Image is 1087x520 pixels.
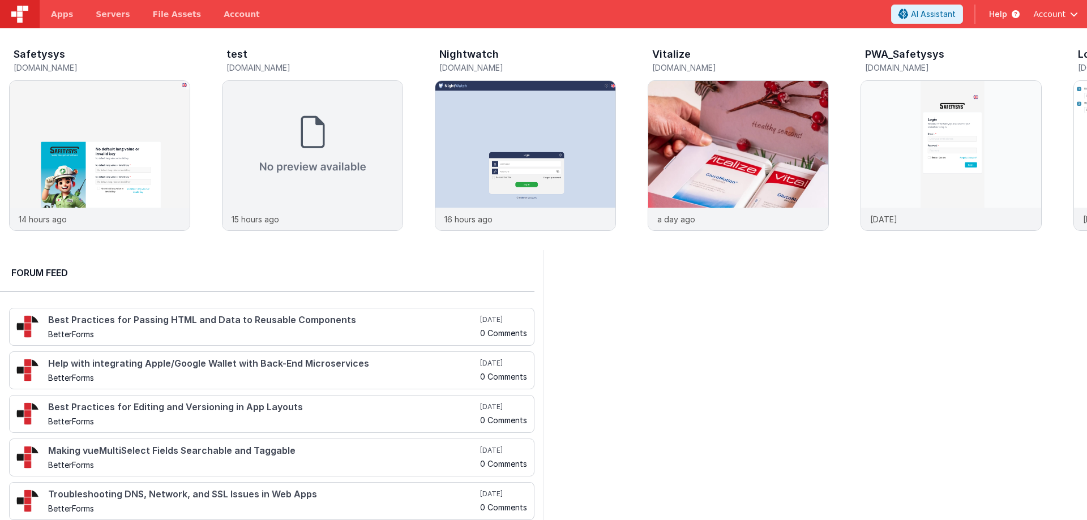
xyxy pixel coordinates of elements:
[153,8,202,20] span: File Assets
[652,63,829,72] h5: [DOMAIN_NAME]
[16,402,39,425] img: 295_2.png
[16,489,39,512] img: 295_2.png
[9,482,534,520] a: Troubleshooting DNS, Network, and SSL Issues in Web Apps BetterForms [DATE] 0 Comments
[657,213,695,225] p: a day ago
[439,63,616,72] h5: [DOMAIN_NAME]
[480,372,527,381] h5: 0 Comments
[480,459,527,468] h5: 0 Comments
[480,489,527,498] h5: [DATE]
[480,503,527,512] h5: 0 Comments
[16,315,39,338] img: 295_2.png
[14,49,65,60] h3: Safetysys
[9,351,534,389] a: Help with integrating Apple/Google Wallet with Back-End Microservices BetterForms [DATE] 0 Comments
[865,49,944,60] h3: PWA_Safetysys
[480,329,527,337] h5: 0 Comments
[911,8,956,20] span: AI Assistant
[48,417,478,426] h5: BetterForms
[48,446,478,456] h4: Making vueMultiSelect Fields Searchable and Taggable
[870,213,897,225] p: [DATE]
[51,8,73,20] span: Apps
[9,308,534,346] a: Best Practices for Passing HTML and Data to Reusable Components BetterForms [DATE] 0 Comments
[1033,8,1078,20] button: Account
[48,315,478,325] h4: Best Practices for Passing HTML and Data to Reusable Components
[48,402,478,412] h4: Best Practices for Editing and Versioning in App Layouts
[480,359,527,368] h5: [DATE]
[48,330,478,338] h5: BetterForms
[439,49,499,60] h3: Nightwatch
[480,315,527,324] h5: [DATE]
[9,395,534,433] a: Best Practices for Editing and Versioning in App Layouts BetterForms [DATE] 0 Comments
[48,373,478,382] h5: BetterForms
[652,49,691,60] h3: Vitalize
[1033,8,1065,20] span: Account
[989,8,1007,20] span: Help
[480,402,527,411] h5: [DATE]
[16,359,39,381] img: 295_2.png
[232,213,279,225] p: 15 hours ago
[96,8,130,20] span: Servers
[226,49,247,60] h3: test
[444,213,493,225] p: 16 hours ago
[14,63,190,72] h5: [DOMAIN_NAME]
[480,416,527,424] h5: 0 Comments
[11,266,523,280] h2: Forum Feed
[480,446,527,455] h5: [DATE]
[48,489,478,500] h4: Troubleshooting DNS, Network, and SSL Issues in Web Apps
[16,446,39,469] img: 295_2.png
[48,504,478,513] h5: BetterForms
[891,5,963,24] button: AI Assistant
[48,461,478,469] h5: BetterForms
[9,439,534,476] a: Making vueMultiSelect Fields Searchable and Taggable BetterForms [DATE] 0 Comments
[226,63,403,72] h5: [DOMAIN_NAME]
[865,63,1042,72] h5: [DOMAIN_NAME]
[48,359,478,369] h4: Help with integrating Apple/Google Wallet with Back-End Microservices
